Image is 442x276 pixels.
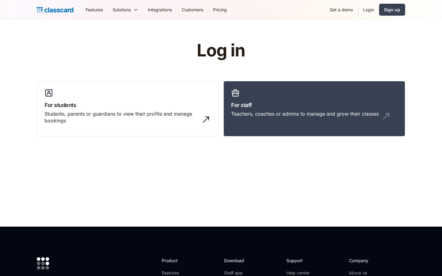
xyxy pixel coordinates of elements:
[162,270,195,276] a: Features
[108,3,143,17] div: Solutions
[286,270,311,276] a: Help center
[224,257,249,264] h2: Download
[379,4,405,16] a: Sign up
[286,257,311,264] h2: Support
[358,3,379,17] a: Login
[37,6,73,14] a: home
[325,3,358,17] a: Get a demo
[231,101,397,109] h3: For staff
[384,6,400,13] div: Sign up
[37,81,219,137] a: For studentsStudents, parents or guardians to view their profile and manage bookings
[162,257,195,264] h2: Product
[177,3,208,17] a: Customers
[45,110,199,124] div: Students, parents or guardians to view their profile and manage bookings
[143,3,177,17] a: Integrations
[349,270,390,276] a: About us
[224,270,249,276] a: Staff app
[349,257,390,264] h2: Company
[208,3,232,17] a: Pricing
[45,101,211,109] h3: For students
[113,6,131,13] div: Solutions
[81,3,108,17] a: Features
[231,110,379,117] div: Teachers, coaches or admins to manage and grow their classes
[223,81,405,137] a: For staffTeachers, coaches or admins to manage and grow their classes
[124,41,319,60] h1: Log in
